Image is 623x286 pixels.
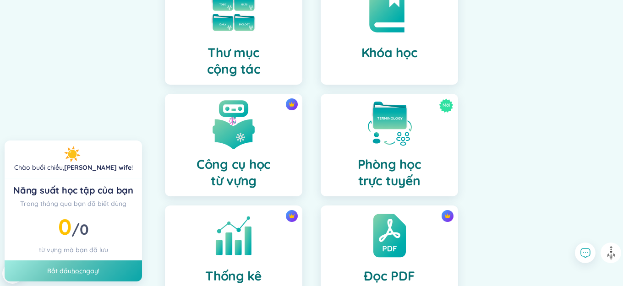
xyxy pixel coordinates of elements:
[311,94,467,196] a: MớiPhòng họctrực tuyến
[197,156,271,189] h4: Công cụ học từ vựng
[604,246,618,260] img: to top
[444,213,451,219] img: crown icon
[358,156,421,189] h4: Phòng học trực tuyến
[64,163,131,172] a: [PERSON_NAME] wife
[156,94,311,196] a: crown iconCông cụ họctừ vựng
[207,44,261,77] h4: Thư mục cộng tác
[361,44,418,61] h4: Khóa học
[364,268,415,284] h4: Đọc PDF
[5,260,142,281] div: Bắt đầu ngay!
[14,162,133,173] div: !
[289,101,295,108] img: crown icon
[12,184,135,197] div: Năng suất học tập của bạn
[58,213,71,240] span: 0
[71,220,88,238] span: /
[443,98,450,113] span: Mới
[14,163,64,172] span: Chào buổi chiều ,
[12,245,135,255] div: từ vựng mà bạn đã lưu
[71,267,82,275] a: học
[80,220,89,238] span: 0
[289,213,295,219] img: crown icon
[12,199,135,209] div: Trong tháng qua bạn đã biết dùng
